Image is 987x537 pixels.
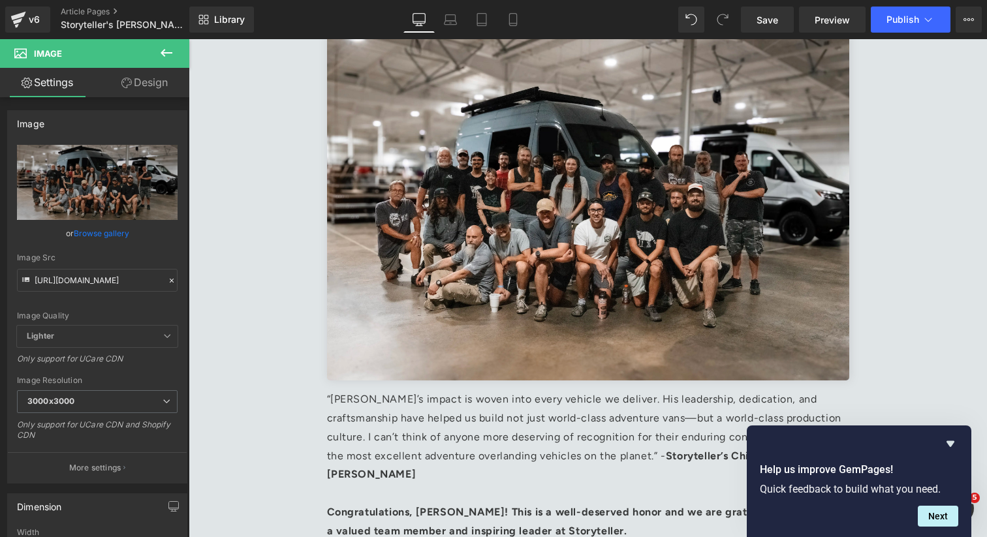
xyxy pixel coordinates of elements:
[17,354,178,373] div: Only support for UCare CDN
[760,483,958,495] p: Quick feedback to build what you need.
[8,452,187,483] button: More settings
[969,493,980,503] span: 5
[27,331,54,341] b: Lighter
[5,7,50,33] a: v6
[138,351,661,445] p: “[PERSON_NAME]’s impact is woven into every vehicle we deliver. His leadership, dedication, and c...
[17,376,178,385] div: Image Resolution
[815,13,850,27] span: Preview
[886,14,919,25] span: Publish
[678,7,704,33] button: Undo
[757,13,778,27] span: Save
[918,506,958,527] button: Next question
[871,7,950,33] button: Publish
[943,436,958,452] button: Hide survey
[710,7,736,33] button: Redo
[27,396,74,406] b: 3000x3000
[17,528,178,537] div: Width
[466,7,497,33] a: Tablet
[17,311,178,320] div: Image Quality
[17,111,44,129] div: Image
[760,436,958,527] div: Help us improve GemPages!
[69,462,121,474] p: More settings
[435,7,466,33] a: Laptop
[497,7,529,33] a: Mobile
[799,7,866,33] a: Preview
[760,462,958,478] h2: Help us improve GemPages!
[17,226,178,240] div: or
[61,20,186,30] span: Storyteller's [PERSON_NAME] named "Top Operations Leader" by Birmingham Business Journal
[97,68,192,97] a: Design
[403,7,435,33] a: Desktop
[956,7,982,33] button: More
[138,467,657,498] strong: Congratulations, [PERSON_NAME]! This is a well-deserved honor and we are grateful to have you as ...
[17,494,62,512] div: Dimension
[17,253,178,262] div: Image Src
[61,7,211,17] a: Article Pages
[214,14,245,25] span: Library
[189,7,254,33] a: New Library
[34,48,62,59] span: Image
[17,420,178,449] div: Only support for UCare CDN and Shopify CDN
[17,269,178,292] input: Link
[26,11,42,28] div: v6
[74,222,129,245] a: Browse gallery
